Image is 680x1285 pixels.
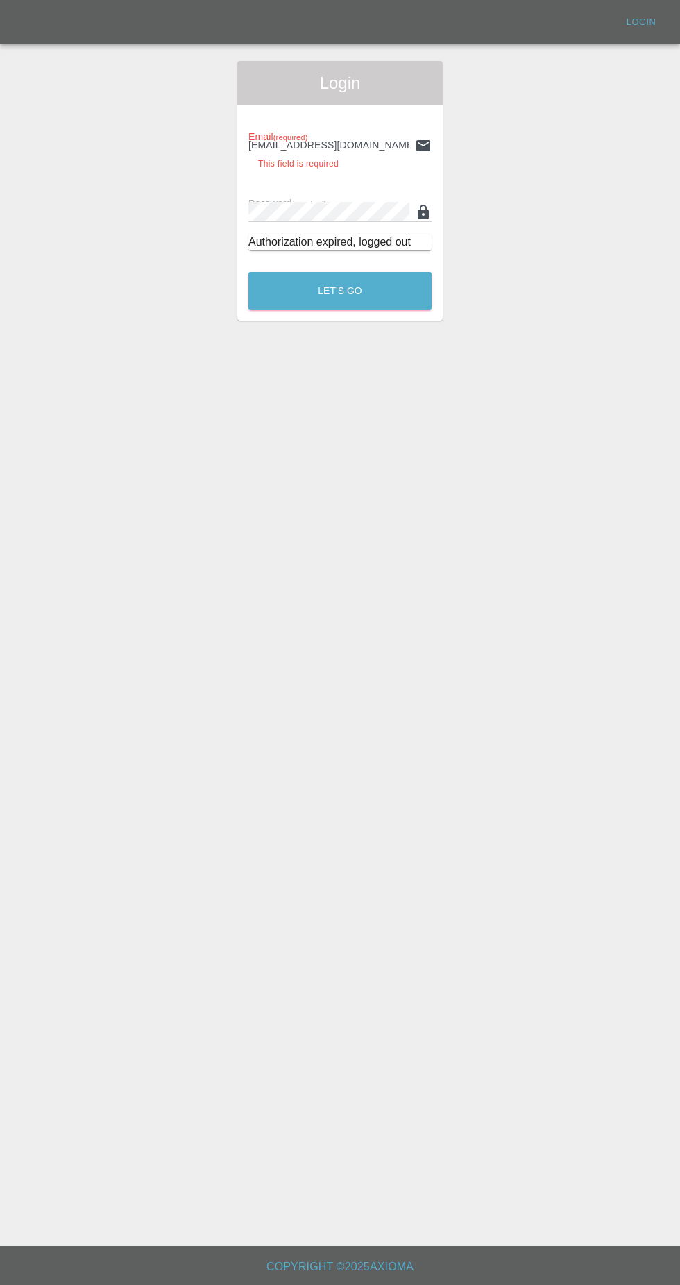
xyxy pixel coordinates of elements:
h6: Copyright © 2025 Axioma [11,1257,669,1277]
p: This field is required [258,158,422,171]
small: (required) [292,200,327,208]
span: Password [248,198,326,209]
span: Email [248,131,307,142]
small: (required) [273,133,308,142]
button: Let's Go [248,272,432,310]
a: Login [619,12,663,33]
div: Authorization expired, logged out [248,234,432,250]
span: Login [248,72,432,94]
